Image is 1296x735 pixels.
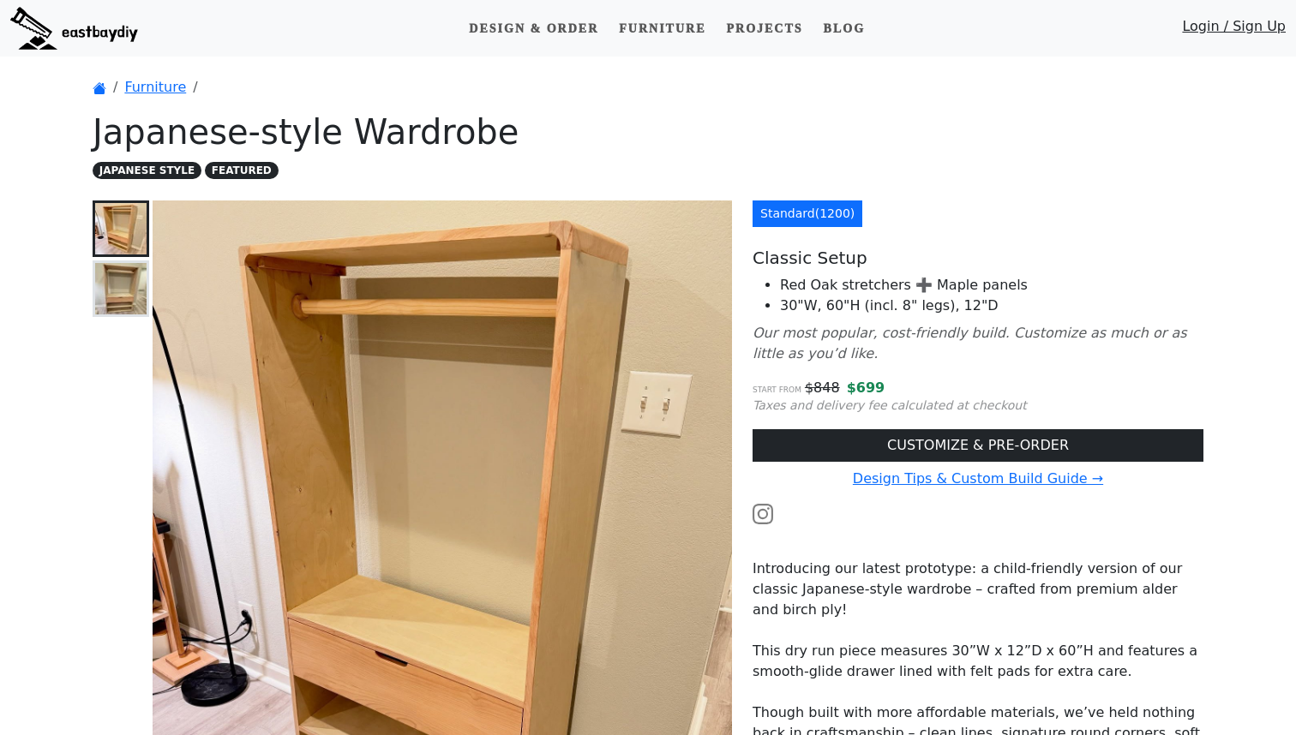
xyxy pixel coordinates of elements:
a: Standard(1200) [753,200,862,227]
p: This dry run piece measures 30”W x 12”D x 60”H and features a smooth-glide drawer lined with felt... [753,641,1203,682]
a: Design & Order [462,13,605,45]
small: Start from [753,385,801,394]
h1: Japanese-style Wardrobe [93,111,1203,152]
a: Watch the build video or pictures on Instagram [753,505,773,521]
s: $ 848 [805,379,840,396]
li: Red Oak stretchers ➕ Maple panels [780,275,1203,296]
p: Introducing our latest prototype: a child-friendly version of our classic Japanese-style wardrobe... [753,559,1203,620]
i: Our most popular, cost-friendly build. Customize as much or as little as you’d like. [753,325,1187,362]
span: $ 699 [847,379,885,396]
span: FEATURED [205,162,279,179]
li: 30"W, 60"H (incl. 8" legs), 12"D [780,296,1203,316]
a: Login / Sign Up [1182,16,1286,45]
nav: breadcrumb [93,77,1203,98]
span: JAPANESE STYLE [93,162,201,179]
h5: Classic Setup [753,248,1203,268]
a: Projects [719,13,809,45]
img: eastbaydiy [10,7,138,50]
a: CUSTOMIZE & PRE-ORDER [753,429,1203,462]
a: Furniture [612,13,712,45]
a: Furniture [124,79,186,95]
a: Design Tips & Custom Build Guide → [853,470,1103,487]
a: Blog [817,13,872,45]
img: Japanese Style Wardrobe - Front [95,263,147,314]
img: Japanese Style Wardrobe [95,203,147,254]
small: Taxes and delivery fee calculated at checkout [753,398,1027,412]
